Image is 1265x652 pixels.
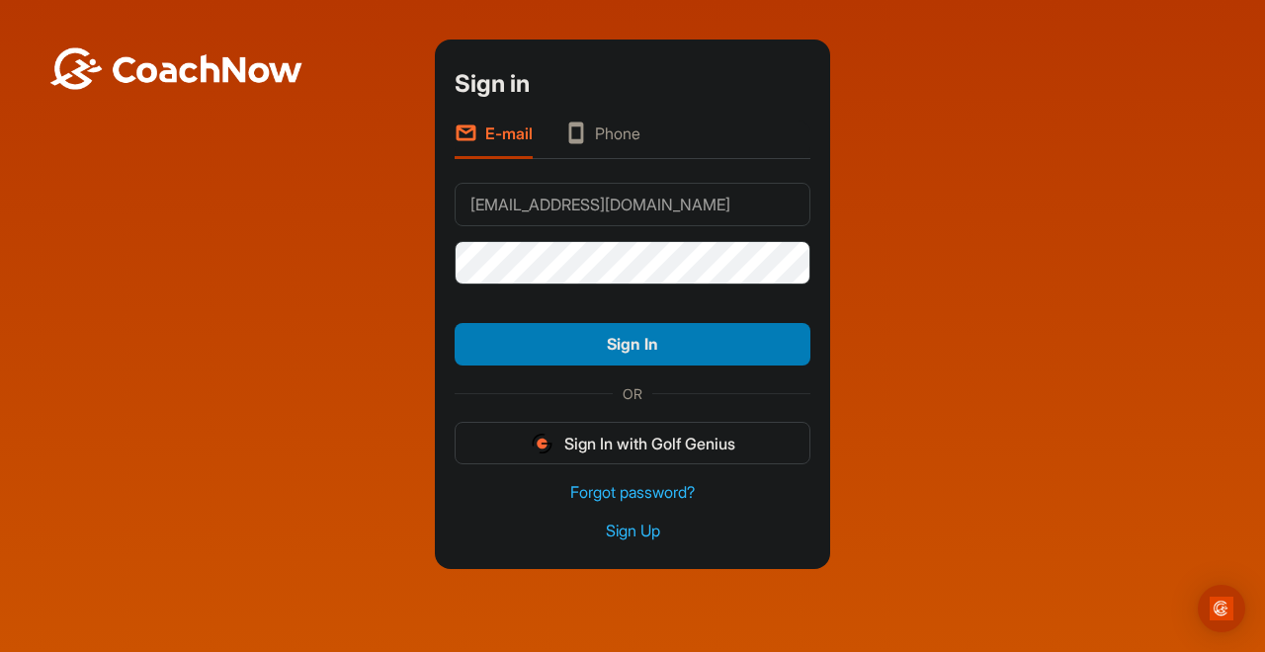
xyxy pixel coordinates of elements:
a: Sign Up [455,520,810,542]
li: Phone [564,122,640,159]
img: gg_logo [530,432,554,455]
input: E-mail [455,183,810,226]
div: Open Intercom Messenger [1198,585,1245,632]
span: OR [613,383,652,404]
div: Sign in [455,66,810,102]
li: E-mail [455,122,533,159]
img: BwLJSsUCoWCh5upNqxVrqldRgqLPVwmV24tXu5FoVAoFEpwwqQ3VIfuoInZCoVCoTD4vwADAC3ZFMkVEQFDAAAAAElFTkSuQmCC [47,47,304,90]
a: Forgot password? [455,481,810,504]
button: Sign In [455,323,810,366]
button: Sign In with Golf Genius [455,422,810,464]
